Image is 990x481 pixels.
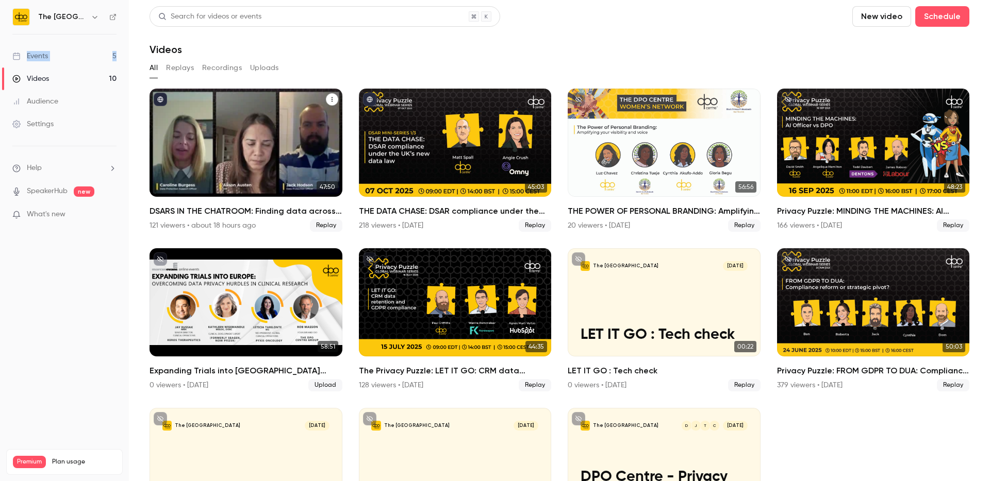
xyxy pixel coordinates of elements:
button: unpublished [154,252,167,266]
span: Replay [519,219,551,232]
div: Events [12,51,48,61]
button: New video [852,6,911,27]
span: Replay [728,219,761,232]
div: 379 viewers • [DATE] [777,380,843,390]
span: new [74,186,94,197]
img: DPO Centre - Privacy Puzzle - TEST 1 [581,421,590,430]
button: unpublished [572,412,585,425]
p: LET IT GO : Tech check [581,327,748,344]
li: DSARS IN THE CHATROOM: Finding data across informal messaging channels [150,89,342,232]
li: Privacy Puzzle: FROM GDPR TO DUA: Compliance reform or strategic pivot? [777,248,970,391]
span: 45:03 [525,181,547,193]
div: 166 viewers • [DATE] [777,220,842,231]
div: 0 viewers • [DATE] [150,380,208,390]
div: Audience [12,96,58,107]
a: 44:35The Privacy Puzzle: LET IT GO: CRM data retention and GDPR compliance128 viewers • [DATE]Replay [359,248,552,391]
h2: LET IT GO : Tech check [568,365,761,377]
img: LET IT GO : Tech check [581,261,590,270]
p: The [GEOGRAPHIC_DATA] [175,422,240,429]
h2: THE POWER OF PERSONAL BRANDING: Amplifying your visibility invoice [568,205,761,217]
span: Upload [308,379,342,391]
img: The DPO Centre [13,9,29,25]
div: 121 viewers • about 18 hours ago [150,220,256,231]
div: J [690,420,701,431]
span: What's new [27,209,65,220]
span: [DATE] [723,261,748,270]
a: 58:51Expanding Trials into [GEOGRAPHIC_DATA] Overcoming Data Privacy Hurdles in Clinical Research... [150,248,342,391]
span: 44:35 [525,341,547,352]
span: [DATE] [514,421,538,430]
button: unpublished [572,93,585,106]
div: T [700,420,710,431]
li: THE POWER OF PERSONAL BRANDING: Amplifying your visibility invoice [568,89,761,232]
p: The [GEOGRAPHIC_DATA] [384,422,450,429]
button: Uploads [250,60,279,76]
button: published [154,93,167,106]
div: Settings [12,119,54,129]
span: Replay [937,219,969,232]
section: Videos [150,6,969,475]
span: 50:03 [943,341,965,352]
img: Test for swear words [371,421,381,430]
a: 56:56THE POWER OF PERSONAL BRANDING: Amplifying your visibility invoice20 viewers • [DATE]Replay [568,89,761,232]
li: Expanding Trials into Europe Overcoming Data Privacy Hurdles in Clinical Research [150,248,342,391]
span: Plan usage [52,458,116,466]
h1: Videos [150,43,182,56]
li: Privacy Puzzle: MINDING THE MACHINES: AI Officer vs DPO [777,89,970,232]
span: Premium [13,456,46,468]
span: 00:22 [734,341,756,352]
div: 218 viewers • [DATE] [359,220,423,231]
li: THE DATA CHASE: DSAR compliance under the UK’s new data law [359,89,552,232]
button: All [150,60,158,76]
span: Replay [937,379,969,391]
h2: DSARS IN THE CHATROOM: Finding data across informal messaging channels [150,205,342,217]
span: 58:51 [318,341,338,352]
button: unpublished [363,412,376,425]
span: Replay [519,379,551,391]
img: TEST: DUA [162,421,172,430]
a: LET IT GO : Tech check The [GEOGRAPHIC_DATA][DATE]LET IT GO : Tech check00:22LET IT GO : Tech che... [568,248,761,391]
div: Search for videos or events [158,11,261,22]
div: Videos [12,74,49,84]
h2: Privacy Puzzle: FROM GDPR TO DUA: Compliance reform or strategic pivot? [777,365,970,377]
span: Help [27,163,42,174]
p: The [GEOGRAPHIC_DATA] [593,263,658,269]
span: [DATE] [305,421,329,430]
button: unpublished [154,412,167,425]
h6: The [GEOGRAPHIC_DATA] [38,12,87,22]
h2: Privacy Puzzle: MINDING THE MACHINES: AI Officer vs DPO [777,205,970,217]
button: unpublished [781,93,795,106]
button: Replays [166,60,194,76]
button: unpublished [363,252,376,266]
a: SpeakerHub [27,186,68,197]
span: 56:56 [735,181,756,193]
a: 50:03Privacy Puzzle: FROM GDPR TO DUA: Compliance reform or strategic pivot?379 viewers • [DATE]R... [777,248,970,391]
button: unpublished [781,252,795,266]
button: Schedule [915,6,969,27]
div: 20 viewers • [DATE] [568,220,630,231]
span: 48:23 [944,181,965,193]
a: 45:03THE DATA CHASE: DSAR compliance under the UK’s new data law218 viewers • [DATE]Replay [359,89,552,232]
h2: THE DATA CHASE: DSAR compliance under the UK’s new data law [359,205,552,217]
a: 47:50DSARS IN THE CHATROOM: Finding data across informal messaging channels121 viewers • about 18... [150,89,342,232]
span: Replay [728,379,761,391]
span: [DATE] [723,421,748,430]
h2: The Privacy Puzzle: LET IT GO: CRM data retention and GDPR compliance [359,365,552,377]
button: unpublished [572,252,585,266]
a: 48:23Privacy Puzzle: MINDING THE MACHINES: AI Officer vs DPO166 viewers • [DATE]Replay [777,89,970,232]
li: The Privacy Puzzle: LET IT GO: CRM data retention and GDPR compliance [359,248,552,391]
li: LET IT GO : Tech check [568,248,761,391]
div: 0 viewers • [DATE] [568,380,626,390]
p: The [GEOGRAPHIC_DATA] [593,422,658,429]
button: published [363,93,376,106]
div: C [709,420,719,431]
div: D [681,420,691,431]
span: 47:50 [317,181,338,193]
div: 128 viewers • [DATE] [359,380,423,390]
h2: Expanding Trials into [GEOGRAPHIC_DATA] Overcoming Data Privacy Hurdles in Clinical Research [150,365,342,377]
button: Recordings [202,60,242,76]
li: help-dropdown-opener [12,163,117,174]
span: Replay [310,219,342,232]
